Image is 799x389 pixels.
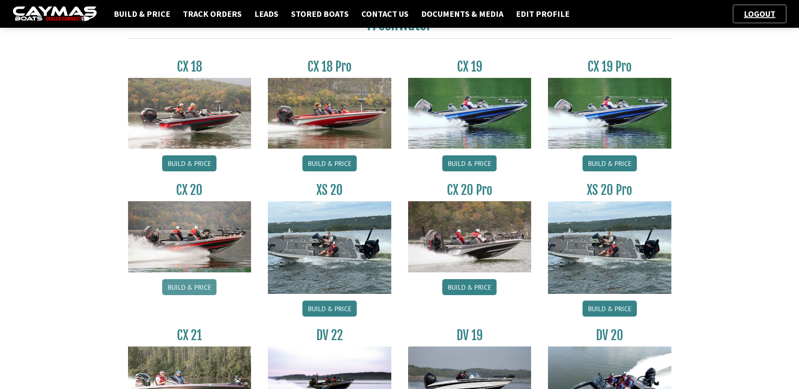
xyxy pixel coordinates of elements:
a: Build & Price [162,155,216,171]
a: Build & Price [162,279,216,295]
h3: CX 18 [128,59,251,75]
img: XS_20_resized.jpg [268,201,391,293]
a: Build & Price [110,8,174,19]
img: XS_20_resized.jpg [548,201,671,293]
h3: XS 20 [268,182,391,198]
h3: CX 18 Pro [268,59,391,75]
a: Build & Price [302,301,357,317]
a: Build & Price [442,279,497,295]
a: Edit Profile [512,8,574,19]
a: Build & Price [583,301,637,317]
h3: CX 21 [128,328,251,343]
a: Logout [740,8,780,19]
a: Build & Price [583,155,637,171]
img: caymas-dealer-connect-2ed40d3bc7270c1d8d7ffb4b79bf05adc795679939227970def78ec6f6c03838.gif [13,6,97,22]
a: Build & Price [302,155,357,171]
h3: CX 20 [128,182,251,198]
img: CX19_thumbnail.jpg [408,78,532,149]
img: CX-20_thumbnail.jpg [128,201,251,272]
h3: DV 20 [548,328,671,343]
a: Contact Us [357,8,413,19]
img: CX-20Pro_thumbnail.jpg [408,201,532,272]
a: Stored Boats [287,8,353,19]
a: Documents & Media [417,8,508,19]
img: CX-18S_thumbnail.jpg [128,78,251,149]
img: CX-18SS_thumbnail.jpg [268,78,391,149]
h3: CX 19 [408,59,532,75]
a: Build & Price [442,155,497,171]
h3: CX 20 Pro [408,182,532,198]
h3: CX 19 Pro [548,59,671,75]
img: CX19_thumbnail.jpg [548,78,671,149]
h3: DV 22 [268,328,391,343]
a: Track Orders [179,8,246,19]
a: Leads [250,8,283,19]
h3: DV 19 [408,328,532,343]
h3: XS 20 Pro [548,182,671,198]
